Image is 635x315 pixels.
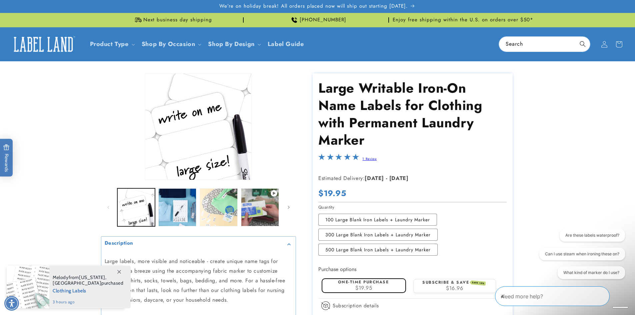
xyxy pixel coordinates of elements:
span: Subscription details [333,302,379,310]
button: Slide right [281,200,296,215]
h2: Description [105,240,134,247]
span: 5.0-star overall rating [318,155,359,163]
strong: - [386,174,388,182]
p: Estimated Delivery: [318,174,485,183]
div: Announcement [392,13,534,27]
img: Label Land [10,34,77,55]
label: Purchase options [318,265,356,273]
span: $19.95 [318,187,346,199]
span: Shop By Occasion [142,40,195,48]
label: One-time purchase [338,279,389,285]
span: [PHONE_NUMBER] [300,17,346,23]
span: Label Guide [268,40,304,48]
iframe: Gorgias live chat conversation starters [534,229,628,285]
button: Slide left [101,200,116,215]
a: Label Guide [264,36,308,52]
summary: Product Type [86,36,138,52]
span: Enjoy free shipping within the U.S. on orders over $50* [393,17,533,23]
summary: Description [101,237,296,252]
p: Large labels, more visible and noticeable - create unique name tags for clothes in a breeze using... [105,257,292,305]
legend: Quantity [318,204,335,211]
div: Announcement [246,13,389,27]
button: Play video 1 in gallery view [241,188,279,226]
span: Rewards [3,144,10,172]
button: Load image 2 in gallery view [158,188,196,226]
summary: Shop By Design [204,36,263,52]
span: SAVE 15% [471,280,486,286]
span: 3 hours ago [53,299,124,305]
span: [GEOGRAPHIC_DATA] [53,280,101,286]
label: Subscribe & save [422,279,486,285]
label: 300 Large Blank Iron Labels + Laundry Marker [318,229,438,241]
strong: [DATE] [389,174,409,182]
a: 1 Review - open in a new tab [362,156,377,161]
span: from , purchased [53,275,124,286]
summary: Shop By Occasion [138,36,204,52]
a: Label Land [8,31,79,57]
iframe: Gorgias Floating Chat [495,284,628,308]
button: Load image 1 in gallery view [117,188,155,226]
span: Next business day shipping [143,17,212,23]
span: We’re on holiday break! All orders placed now will ship out starting [DATE]. [219,3,408,10]
button: Load image 3 in gallery view [200,188,238,226]
a: Product Type [90,40,129,48]
span: $19.95 [355,284,372,292]
span: Clothing Labels [53,286,124,294]
h1: Large Writable Iron-On Name Labels for Clothing with Permanent Laundry Marker [318,79,507,149]
strong: [DATE] [365,174,384,182]
button: Search [575,37,590,51]
label: 500 Large Blank Iron Labels + Laundry Marker [318,244,438,256]
span: $16.96 [446,284,463,292]
span: Melody [53,274,69,280]
label: 100 Large Blank Iron Labels + Laundry Marker [318,214,437,226]
a: Shop By Design [208,40,254,48]
div: Announcement [101,13,244,27]
span: [US_STATE] [79,274,105,280]
div: Accessibility Menu [4,296,19,311]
